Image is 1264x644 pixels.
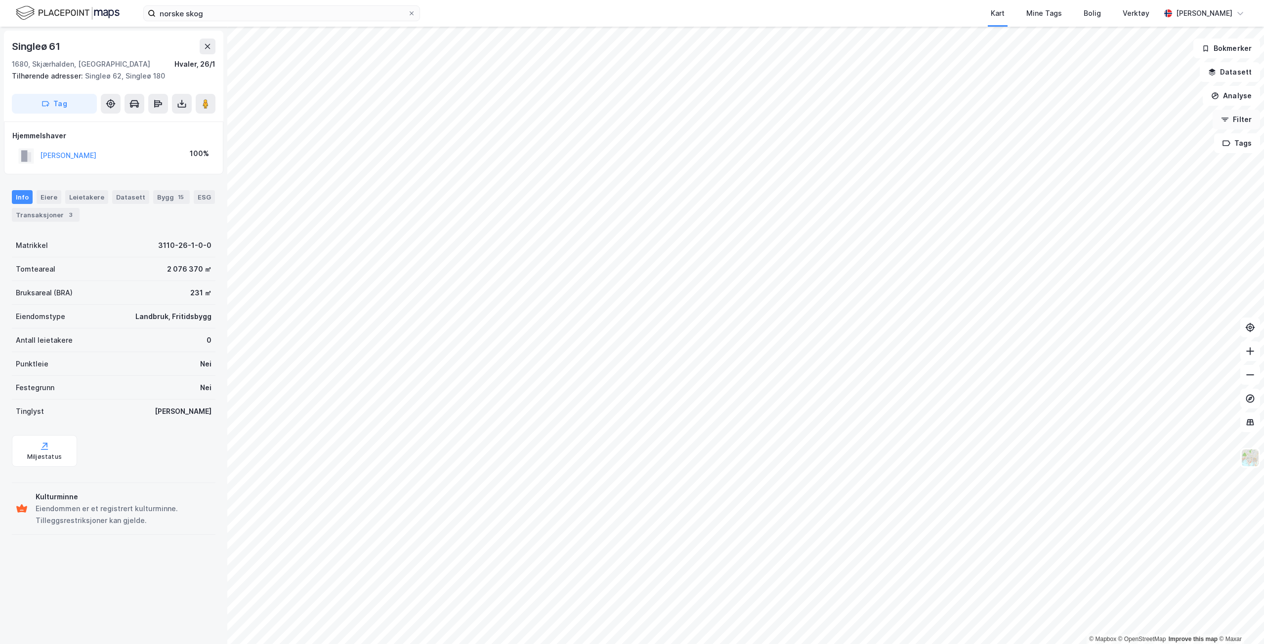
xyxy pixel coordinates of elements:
[16,240,48,251] div: Matrikkel
[112,190,149,204] div: Datasett
[12,130,215,142] div: Hjemmelshaver
[135,311,211,322] div: Landbruk, Fritidsbygg
[991,7,1005,19] div: Kart
[176,192,186,202] div: 15
[174,58,215,70] div: Hvaler, 26/1
[1193,39,1260,58] button: Bokmerker
[1123,7,1149,19] div: Verktøy
[190,287,211,299] div: 231 ㎡
[12,72,85,80] span: Tilhørende adresser:
[1241,448,1260,467] img: Z
[12,70,208,82] div: Singleø 62, Singleø 180
[27,453,62,461] div: Miljøstatus
[12,190,33,204] div: Info
[16,287,73,299] div: Bruksareal (BRA)
[1026,7,1062,19] div: Mine Tags
[1203,86,1260,106] button: Analyse
[16,4,120,22] img: logo.f888ab2527a4732fd821a326f86c7f29.svg
[16,263,55,275] div: Tomteareal
[36,503,211,526] div: Eiendommen er et registrert kulturminne. Tilleggsrestriksjoner kan gjelde.
[153,190,190,204] div: Bygg
[194,190,215,204] div: ESG
[1169,636,1218,643] a: Improve this map
[16,405,44,417] div: Tinglyst
[16,334,73,346] div: Antall leietakere
[1176,7,1232,19] div: [PERSON_NAME]
[65,190,108,204] div: Leietakere
[207,334,211,346] div: 0
[155,405,211,417] div: [PERSON_NAME]
[16,382,54,394] div: Festegrunn
[16,358,48,370] div: Punktleie
[1118,636,1166,643] a: OpenStreetMap
[1215,597,1264,644] div: Kontrollprogram for chat
[1084,7,1101,19] div: Bolig
[156,6,408,21] input: Søk på adresse, matrikkel, gårdeiere, leietakere eller personer
[158,240,211,251] div: 3110-26-1-0-0
[12,58,150,70] div: 1680, Skjærhalden, [GEOGRAPHIC_DATA]
[12,94,97,114] button: Tag
[1215,597,1264,644] iframe: Chat Widget
[167,263,211,275] div: 2 076 370 ㎡
[1213,110,1260,129] button: Filter
[66,210,76,220] div: 3
[1214,133,1260,153] button: Tags
[190,148,209,160] div: 100%
[36,491,211,503] div: Kulturminne
[200,358,211,370] div: Nei
[200,382,211,394] div: Nei
[1089,636,1116,643] a: Mapbox
[12,208,80,222] div: Transaksjoner
[1200,62,1260,82] button: Datasett
[37,190,61,204] div: Eiere
[12,39,62,54] div: Singleø 61
[16,311,65,322] div: Eiendomstype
